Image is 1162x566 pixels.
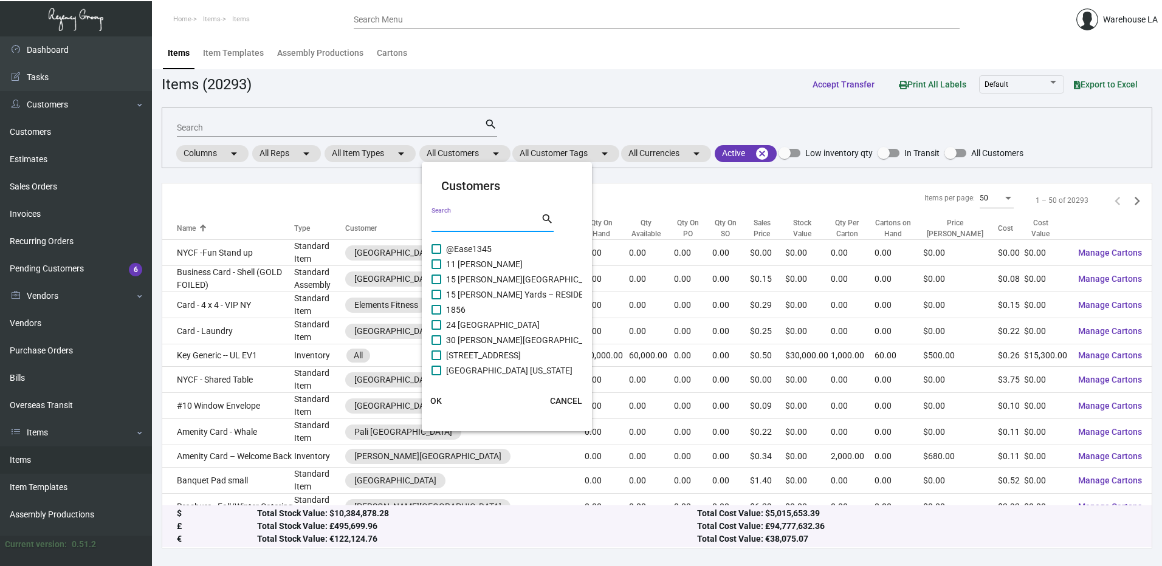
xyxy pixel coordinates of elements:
[446,242,492,256] span: @Ease1345
[550,396,582,406] span: CANCEL
[446,333,653,347] span: 30 [PERSON_NAME][GEOGRAPHIC_DATA] - Residences
[446,318,540,332] span: 24 [GEOGRAPHIC_DATA]
[446,302,466,317] span: 1856
[540,390,592,412] button: CANCEL
[417,390,456,412] button: OK
[5,538,67,551] div: Current version:
[446,257,523,271] span: 11 [PERSON_NAME]
[72,538,96,551] div: 0.51.2
[430,396,442,406] span: OK
[446,363,572,378] span: [GEOGRAPHIC_DATA] [US_STATE]
[446,287,641,302] span: 15 [PERSON_NAME] Yards – RESIDENCES - Inactive
[446,348,521,363] span: [STREET_ADDRESS]
[541,212,554,227] mat-icon: search
[446,272,663,287] span: 15 [PERSON_NAME][GEOGRAPHIC_DATA] – RESIDENCES
[441,177,572,195] mat-card-title: Customers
